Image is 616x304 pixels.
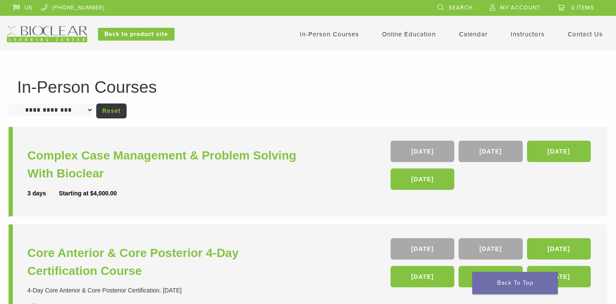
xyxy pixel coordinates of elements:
[449,4,473,11] span: Search
[27,286,310,295] div: 4-Day Core Anterior & Core Posterior Certification. [DATE]
[527,266,591,287] a: [DATE]
[571,4,594,11] span: 0 items
[391,238,454,260] a: [DATE]
[7,26,87,42] img: Bioclear
[459,238,522,260] a: [DATE]
[17,79,599,95] h1: In-Person Courses
[391,266,454,287] a: [DATE]
[98,28,175,41] a: Back to product site
[527,141,591,162] a: [DATE]
[391,168,454,190] a: [DATE]
[27,189,59,198] div: 3 days
[391,141,593,194] div: , , ,
[27,244,310,280] a: Core Anterior & Core Posterior 4-Day Certification Course
[511,30,545,38] a: Instructors
[527,238,591,260] a: [DATE]
[459,141,522,162] a: [DATE]
[459,30,488,38] a: Calendar
[59,189,117,198] div: Starting at $4,000.00
[300,30,359,38] a: In-Person Courses
[568,30,603,38] a: Contact Us
[27,147,310,183] a: Complex Case Management & Problem Solving With Bioclear
[382,30,436,38] a: Online Education
[459,266,522,287] a: [DATE]
[391,141,454,162] a: [DATE]
[96,103,127,118] a: Reset
[472,272,558,294] a: Back To Top
[391,238,593,292] div: , , , , ,
[500,4,540,11] span: My Account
